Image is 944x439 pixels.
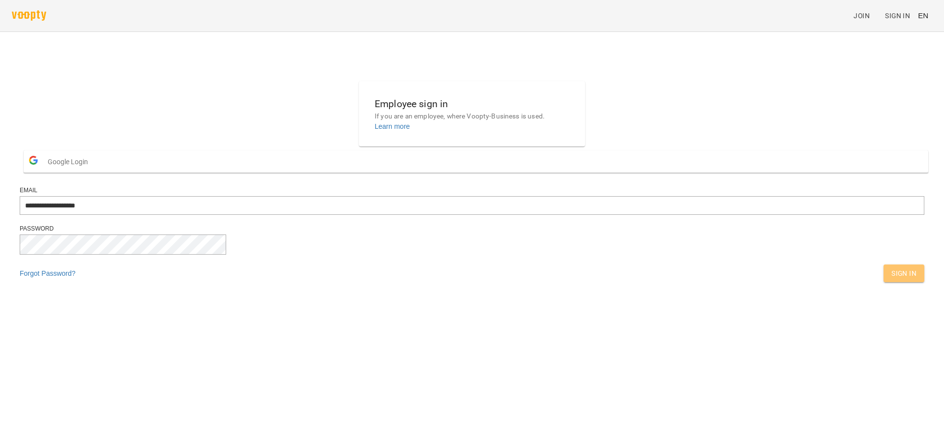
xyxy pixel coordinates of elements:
a: Forgot Password? [20,269,76,277]
span: Sign In [885,10,910,22]
span: Google Login [48,152,93,172]
p: If you are an employee, where Voopty-Business is used. [375,112,569,121]
a: Join [850,7,881,25]
img: voopty.png [12,10,46,21]
a: Learn more [375,122,410,130]
span: Join [854,10,870,22]
h6: Employee sign in [375,96,569,112]
button: Google Login [24,150,928,173]
span: EN [918,10,928,21]
button: EN [914,6,932,25]
button: Sign In [884,264,924,282]
a: Sign In [881,7,914,25]
span: Sign In [891,267,916,279]
div: Email [20,186,924,195]
button: Employee sign inIf you are an employee, where Voopty-Business is used.Learn more [367,88,577,139]
div: Password [20,225,924,233]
